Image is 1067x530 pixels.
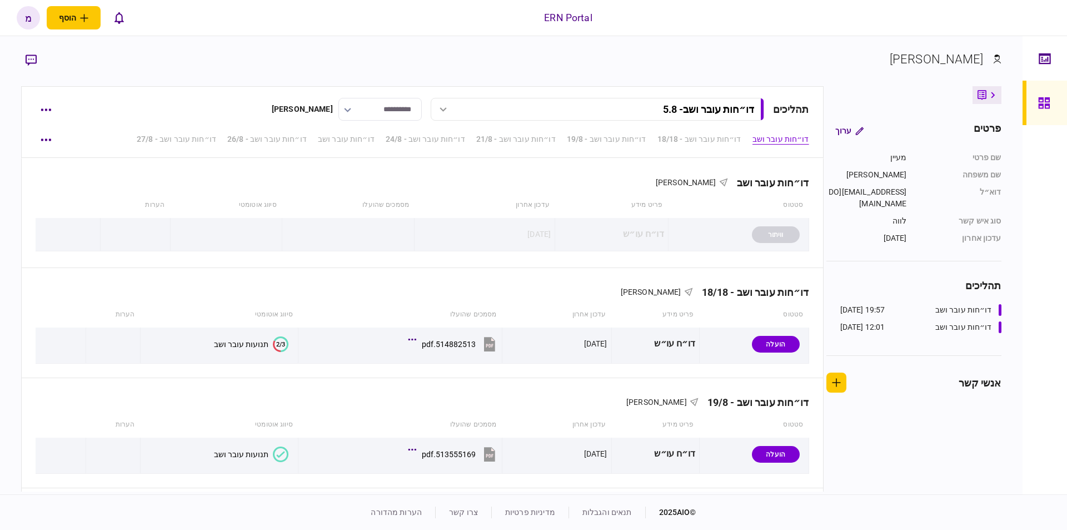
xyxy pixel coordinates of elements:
span: [PERSON_NAME] [626,398,687,407]
th: פריט מידע [555,192,669,218]
div: 513555169.pdf [422,450,476,459]
div: שם משפחה [918,169,1001,181]
th: מסמכים שהועלו [298,302,502,328]
div: תנועות עובר ושב [214,450,268,459]
button: ערוך [826,121,872,141]
a: דו״חות עובר ושב - 19/8 [567,133,646,145]
div: [DATE] [826,232,907,244]
text: 2/3 [276,340,285,348]
div: דוא״ל [918,186,1001,210]
div: דו״חות עובר ושב - 18/18 [693,286,809,298]
a: דו״חות עובר ושב - 18/18 [657,133,741,145]
a: דו״חות עובר ושב12:01 [DATE] [840,321,1001,333]
div: פרטים [974,121,1001,141]
div: דו״חות עובר ושב [935,321,992,333]
th: עדכון אחרון [502,302,611,328]
div: שם פרטי [918,152,1001,164]
div: [PERSON_NAME] [890,50,984,68]
div: [PERSON_NAME] [826,169,907,181]
div: 19:57 [DATE] [840,304,885,316]
a: תנאים והגבלות [582,508,632,517]
a: דו״חות עובר ושב - 21/8 [476,133,556,145]
div: הועלה [752,336,800,353]
div: [EMAIL_ADDRESS][DOMAIN_NAME] [826,186,907,210]
th: מסמכים שהועלו [298,412,502,438]
div: ERN Portal [544,11,592,25]
div: סוג איש קשר [918,215,1001,227]
div: אנשי קשר [959,375,1001,390]
button: פתח רשימת התראות [107,6,131,29]
a: דו״חות עובר ושב [752,133,809,145]
div: תהליכים [773,102,809,117]
th: הערות [86,412,141,438]
th: סטטוס [699,302,809,328]
div: מעיין [826,152,907,164]
a: דו״חות עובר ושב [318,133,375,145]
div: הועלה [752,446,800,463]
div: [DATE] [527,229,551,240]
a: דו״חות עובר ושב19:57 [DATE] [840,304,1001,316]
div: 514882513.pdf [422,340,476,349]
th: הערות [86,302,141,328]
th: פריט מידע [611,302,699,328]
div: תנועות עובר ושב [214,340,268,349]
div: עדכון אחרון [918,232,1001,244]
th: מסמכים שהועלו [282,192,415,218]
span: [PERSON_NAME] [621,288,681,296]
div: [PERSON_NAME] [272,103,333,115]
span: [PERSON_NAME] [656,178,716,187]
button: 2/3תנועות עובר ושב [214,336,288,352]
div: דו״חות עובר ושב [728,177,809,189]
th: הערות [101,192,171,218]
div: דו״חות עובר ושב - 5.8 [663,103,754,115]
th: סיווג אוטומטי [140,412,298,438]
button: דו״חות עובר ושב- 5.8 [431,98,764,121]
div: [DATE] [584,448,607,459]
div: דו״ח עו״ש [559,222,664,247]
a: דו״חות עובר ושב - 26/8 [227,133,307,145]
button: מ [17,6,40,29]
div: © 2025 AIO [645,507,696,518]
th: סיווג אוטומטי [140,302,298,328]
div: וויתור [752,226,800,243]
a: הערות מהדורה [371,508,422,517]
th: סטטוס [668,192,809,218]
th: סטטוס [699,412,809,438]
button: 514882513.pdf [411,331,498,356]
div: תהליכים [826,278,1001,293]
div: דו״ח עו״ש [616,442,695,467]
div: לווה [826,215,907,227]
a: צרו קשר [449,508,478,517]
button: 513555169.pdf [411,442,498,467]
th: עדכון אחרון [502,412,611,438]
div: דו״חות עובר ושב [935,304,992,316]
a: דו״חות עובר ושב - 27/8 [137,133,216,145]
th: פריט מידע [611,412,699,438]
a: מדיניות פרטיות [505,508,555,517]
button: פתח תפריט להוספת לקוח [47,6,101,29]
th: סיווג אוטומטי [170,192,282,218]
a: דו״חות עובר ושב - 24/8 [386,133,465,145]
div: [DATE] [584,338,607,349]
div: דו״ח עו״ש [616,331,695,356]
div: 12:01 [DATE] [840,321,885,333]
th: עדכון אחרון [415,192,555,218]
button: תנועות עובר ושב [214,447,288,462]
div: דו״חות עובר ושב - 19/8 [699,397,809,408]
